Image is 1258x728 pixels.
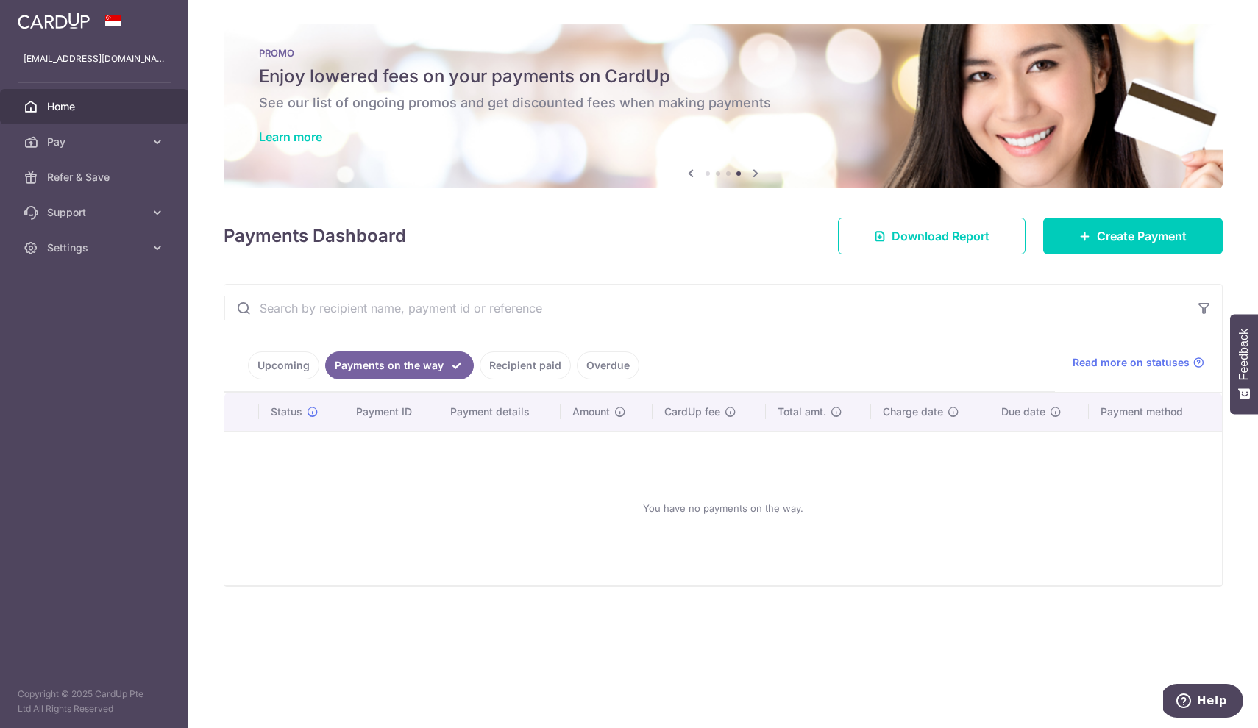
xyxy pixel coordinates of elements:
a: Overdue [577,351,639,379]
span: Due date [1001,404,1045,419]
th: Payment details [438,393,561,431]
a: Payments on the way [325,351,474,379]
p: PROMO [259,47,1187,59]
a: Upcoming [248,351,319,379]
span: Settings [47,240,144,255]
span: Home [47,99,144,114]
a: Download Report [838,218,1026,254]
th: Payment method [1089,393,1222,431]
span: Refer & Save [47,170,144,185]
span: Support [47,205,144,220]
div: You have no payments on the way. [242,443,1204,573]
span: Download Report [892,227,989,245]
span: Create Payment [1097,227,1187,245]
span: Charge date [883,404,943,419]
a: Create Payment [1043,218,1223,254]
th: Payment ID [344,393,438,431]
h4: Payments Dashboard [224,223,406,249]
a: Recipient paid [480,351,571,379]
span: Pay [47,135,144,149]
h5: Enjoy lowered fees on your payments on CardUp [259,65,1187,88]
span: CardUp fee [664,404,720,419]
img: Latest Promos banner [224,24,1223,188]
a: Read more on statuses [1073,355,1204,370]
img: CardUp [18,12,90,29]
button: Feedback - Show survey [1230,314,1258,414]
span: Status [271,404,302,419]
span: Read more on statuses [1073,355,1190,370]
p: [EMAIL_ADDRESS][DOMAIN_NAME] [24,51,165,66]
span: Total amt. [778,404,826,419]
iframe: Opens a widget where you can find more information [1163,684,1243,721]
a: Learn more [259,129,322,144]
input: Search by recipient name, payment id or reference [224,285,1187,332]
span: Amount [572,404,610,419]
h6: See our list of ongoing promos and get discounted fees when making payments [259,94,1187,112]
span: Feedback [1237,329,1251,380]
